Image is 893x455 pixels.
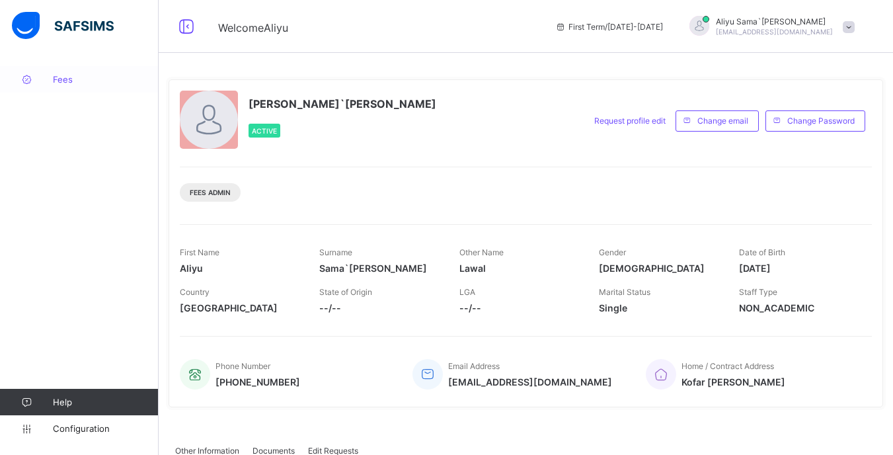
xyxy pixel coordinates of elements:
[12,12,114,40] img: safsims
[53,74,159,85] span: Fees
[180,287,210,297] span: Country
[681,361,774,371] span: Home / Contract Address
[180,263,299,274] span: Aliyu
[180,247,219,257] span: First Name
[180,302,299,313] span: [GEOGRAPHIC_DATA]
[53,423,158,434] span: Configuration
[594,116,666,126] span: Request profile edit
[319,263,439,274] span: Sama`[PERSON_NAME]
[53,397,158,407] span: Help
[697,116,748,126] span: Change email
[599,287,650,297] span: Marital Status
[190,188,231,196] span: Fees Admin
[215,361,270,371] span: Phone Number
[739,263,859,274] span: [DATE]
[249,97,436,110] span: [PERSON_NAME]`[PERSON_NAME]
[448,361,500,371] span: Email Address
[555,22,663,32] span: session/term information
[459,247,504,257] span: Other Name
[448,376,612,388] span: [EMAIL_ADDRESS][DOMAIN_NAME]
[787,116,855,126] span: Change Password
[252,127,277,135] span: Active
[739,287,777,297] span: Staff Type
[716,28,833,36] span: [EMAIL_ADDRESS][DOMAIN_NAME]
[215,376,300,388] span: [PHONE_NUMBER]
[676,16,861,38] div: Aliyu Sama`ila
[319,287,372,297] span: State of Origin
[459,302,579,313] span: --/--
[716,17,833,26] span: Aliyu Sama`[PERSON_NAME]
[319,247,352,257] span: Surname
[599,302,718,313] span: Single
[681,376,785,388] span: Kofar [PERSON_NAME]
[739,247,785,257] span: Date of Birth
[218,21,288,34] span: Welcome Aliyu
[599,263,718,274] span: [DEMOGRAPHIC_DATA]
[319,302,439,313] span: --/--
[599,247,626,257] span: Gender
[739,302,859,313] span: NON_ACADEMIC
[459,287,475,297] span: LGA
[459,263,579,274] span: Lawal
